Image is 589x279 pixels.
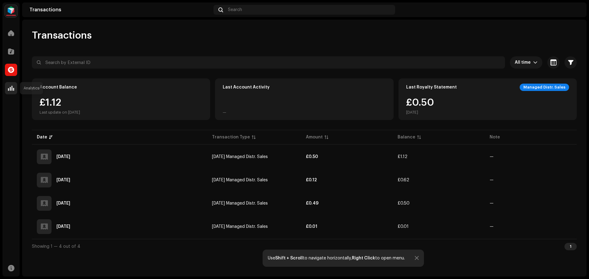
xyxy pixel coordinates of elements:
img: feab3aad-9b62-475c-8caf-26f15a9573ee [5,5,17,17]
re-a-table-badge: — [490,201,494,205]
span: £0.50 [398,201,410,205]
strong: £0.12 [306,178,317,182]
span: Transactions [32,29,92,42]
strong: £0.49 [306,201,318,205]
div: 1 [564,243,577,250]
span: Jun 2025 Managed Distr. Sales [212,224,268,229]
span: All time [515,56,533,69]
strong: £0.50 [306,155,318,159]
span: Showing 1 — 4 out of 4 [32,244,80,249]
strong: £0.01 [306,224,317,229]
div: Last Royalty Statement [406,85,457,90]
span: £0.62 [398,178,409,182]
div: Date [37,134,47,140]
div: — [223,110,226,115]
div: Sep 16, 2025 [56,155,70,159]
span: £0.01 [398,224,409,229]
div: Jun 18, 2025 [56,224,70,229]
strong: Right Click [352,256,375,260]
div: Balance [398,134,415,140]
div: Aug 23, 2025 [56,178,70,182]
div: dropdown trigger [533,56,537,69]
strong: Shift + Scroll [275,256,303,260]
re-a-table-badge: — [490,155,494,159]
re-a-table-badge: — [490,224,494,229]
div: Managed Distr. Sales [520,84,569,91]
div: [DATE] [406,110,434,115]
span: Aug 2025 Managed Distr. Sales [212,178,268,182]
div: Last update on [DATE] [40,110,80,115]
div: Account Balance [40,85,77,90]
span: Jul 2025 Managed Distr. Sales [212,201,268,205]
span: Sep 2025 Managed Distr. Sales [212,155,268,159]
div: Transaction Type [212,134,250,140]
re-a-table-badge: — [490,178,494,182]
span: Search [228,7,242,12]
img: 6f204ad3-f306-498a-bd0d-a64ded099596 [569,5,579,15]
div: Transactions [29,7,211,12]
div: Use to navigate horizontally, to open menu. [268,256,405,261]
div: Jul 17, 2025 [56,201,70,205]
div: Last Account Activity [223,85,270,90]
span: £1.12 [398,155,407,159]
div: Amount [306,134,323,140]
input: Search by External ID [32,56,505,69]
